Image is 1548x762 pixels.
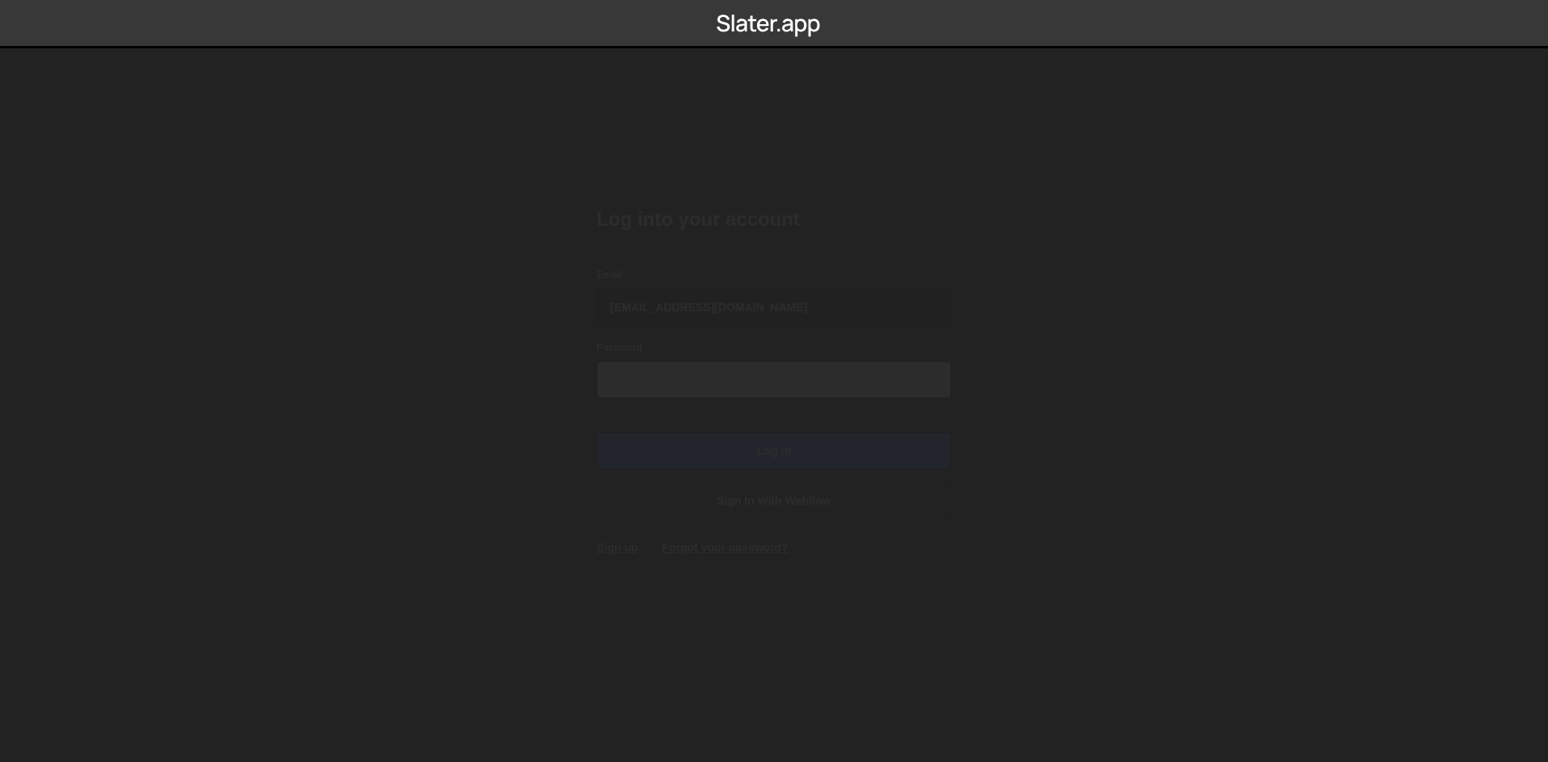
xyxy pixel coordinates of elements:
[597,206,951,232] h2: Log into your account
[597,267,622,283] label: Email
[662,541,788,554] a: Forgot your password?
[597,432,951,469] input: Log in
[597,541,638,554] a: Sign up
[597,339,643,356] label: Password
[597,482,951,519] a: Sign in with Webflow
